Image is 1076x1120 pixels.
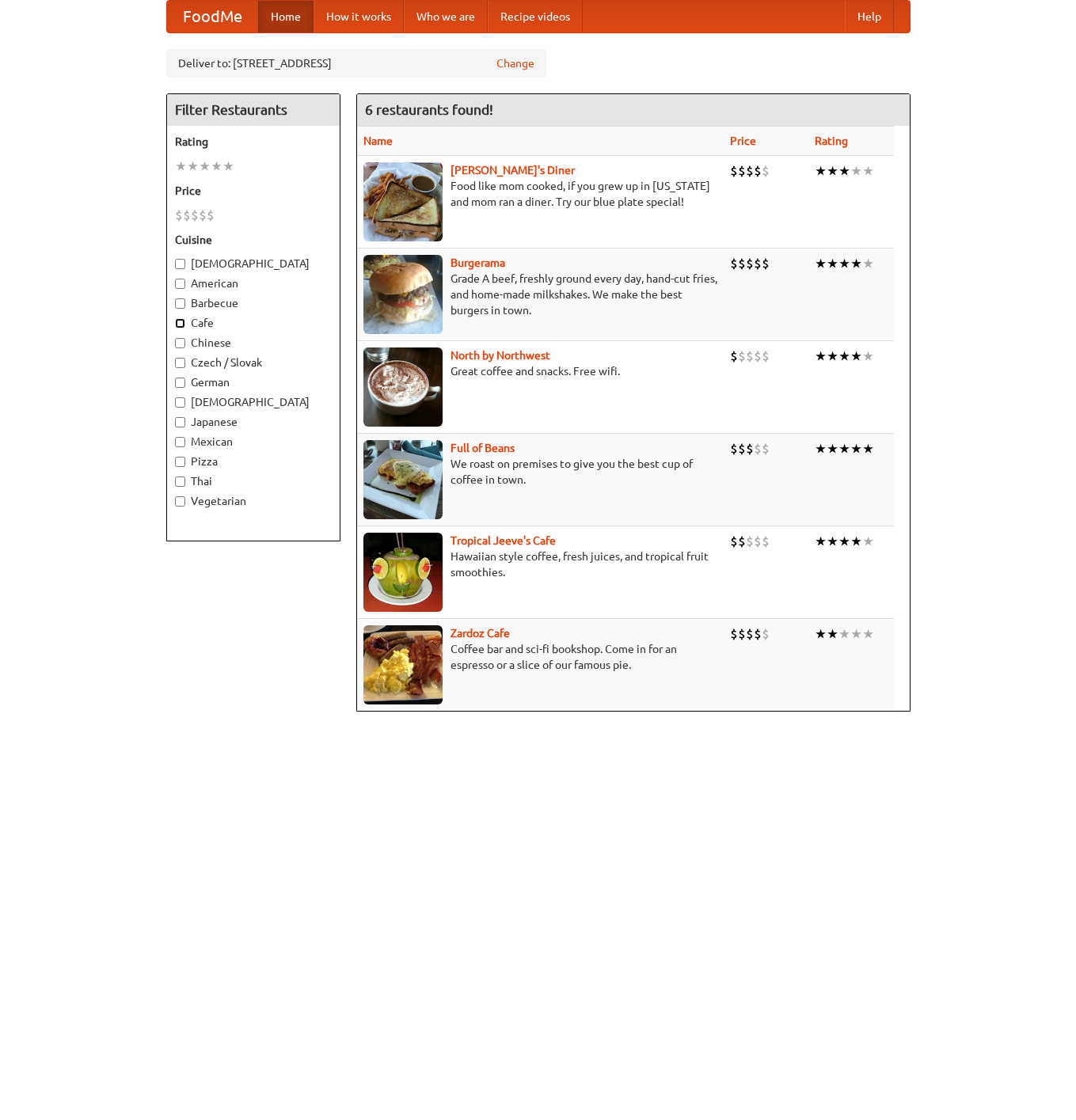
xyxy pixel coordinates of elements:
[175,454,332,469] label: Pizza
[862,625,874,643] li: ★
[838,533,850,550] li: ★
[207,207,215,224] li: $
[175,338,185,348] input: Chinese
[175,275,332,291] label: American
[363,162,443,241] img: sallys.jpg
[496,55,534,71] a: Change
[746,255,754,272] li: $
[850,440,862,457] li: ★
[175,318,185,328] input: Cafe
[175,207,183,224] li: $
[199,158,211,175] li: ★
[730,533,738,550] li: $
[738,625,746,643] li: $
[730,135,756,147] a: Price
[175,279,185,289] input: American
[175,183,332,199] h5: Price
[862,347,874,365] li: ★
[363,625,443,704] img: zardoz.jpg
[762,255,770,272] li: $
[738,533,746,550] li: $
[404,1,488,32] a: Who we are
[746,347,754,365] li: $
[175,397,185,408] input: [DEMOGRAPHIC_DATA]
[838,625,850,643] li: ★
[746,162,754,180] li: $
[199,207,207,224] li: $
[815,440,827,457] li: ★
[838,440,850,457] li: ★
[738,255,746,272] li: $
[827,162,838,180] li: ★
[754,255,762,272] li: $
[175,473,332,489] label: Thai
[815,162,827,180] li: ★
[451,534,556,547] a: Tropical Jeeve's Cafe
[730,347,738,365] li: $
[738,162,746,180] li: $
[175,134,332,150] h5: Rating
[187,158,199,175] li: ★
[363,255,443,334] img: burgerama.jpg
[862,440,874,457] li: ★
[175,315,332,331] label: Cafe
[258,1,314,32] a: Home
[175,434,332,450] label: Mexican
[827,533,838,550] li: ★
[862,533,874,550] li: ★
[838,162,850,180] li: ★
[191,207,199,224] li: $
[175,335,332,351] label: Chinese
[488,1,583,32] a: Recipe videos
[451,442,515,454] b: Full of Beans
[175,259,185,269] input: [DEMOGRAPHIC_DATA]
[838,255,850,272] li: ★
[738,347,746,365] li: $
[754,440,762,457] li: $
[815,625,827,643] li: ★
[850,533,862,550] li: ★
[762,347,770,365] li: $
[175,232,332,248] h5: Cuisine
[815,135,848,147] a: Rating
[827,255,838,272] li: ★
[175,496,185,507] input: Vegetarian
[363,135,393,147] a: Name
[363,549,717,580] p: Hawaiian style coffee, fresh juices, and tropical fruit smoothies.
[850,347,862,365] li: ★
[862,255,874,272] li: ★
[363,178,717,210] p: Food like mom cooked, if you grew up in [US_STATE] and mom ran a diner. Try our blue plate special!
[451,627,510,640] a: Zardoz Cafe
[850,625,862,643] li: ★
[815,255,827,272] li: ★
[730,625,738,643] li: $
[175,394,332,410] label: [DEMOGRAPHIC_DATA]
[451,164,575,177] b: [PERSON_NAME]'s Diner
[815,533,827,550] li: ★
[363,271,717,318] p: Grade A beef, freshly ground every day, hand-cut fries, and home-made milkshakes. We make the bes...
[175,374,332,390] label: German
[838,347,850,365] li: ★
[754,347,762,365] li: $
[451,256,505,269] a: Burgerama
[845,1,894,32] a: Help
[175,457,185,467] input: Pizza
[183,207,191,224] li: $
[746,625,754,643] li: $
[365,102,493,117] ng-pluralize: 6 restaurants found!
[167,94,340,126] h4: Filter Restaurants
[175,414,332,430] label: Japanese
[363,363,717,379] p: Great coffee and snacks. Free wifi.
[175,355,332,370] label: Czech / Slovak
[451,349,550,362] a: North by Northwest
[746,533,754,550] li: $
[166,49,546,78] div: Deliver to: [STREET_ADDRESS]
[730,440,738,457] li: $
[754,625,762,643] li: $
[746,440,754,457] li: $
[175,493,332,509] label: Vegetarian
[762,162,770,180] li: $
